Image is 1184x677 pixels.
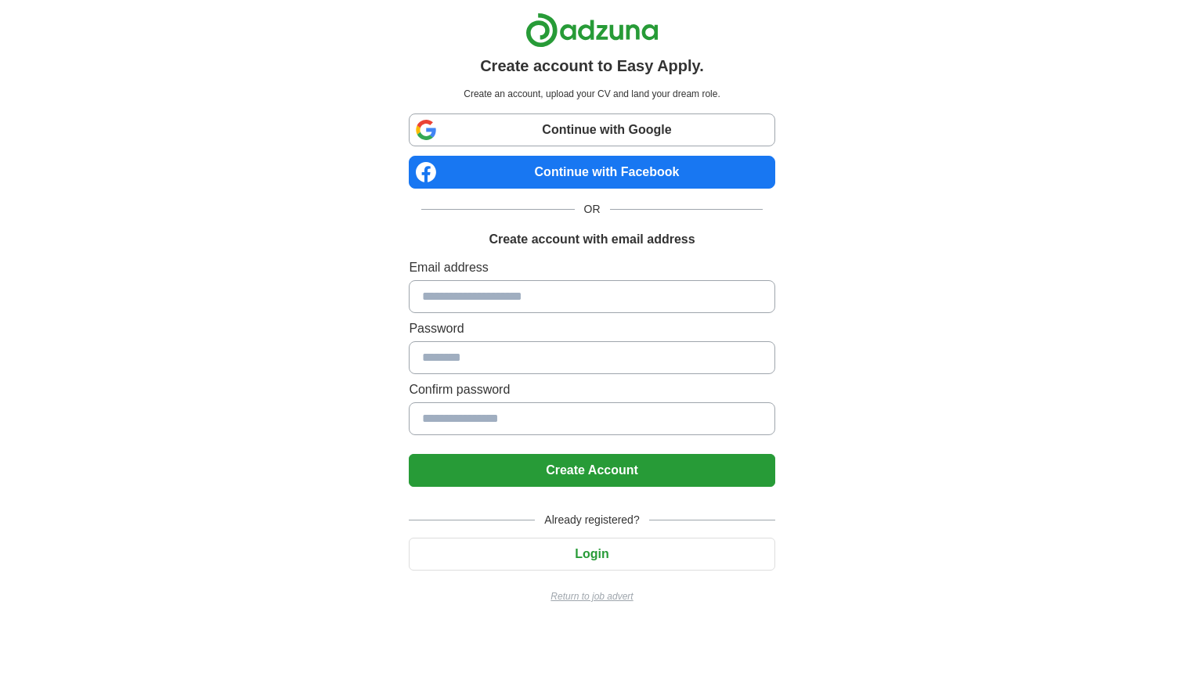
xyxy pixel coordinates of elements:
a: Continue with Facebook [409,156,774,189]
span: Already registered? [535,512,648,528]
p: Create an account, upload your CV and land your dream role. [412,87,771,101]
button: Login [409,538,774,571]
label: Password [409,319,774,338]
button: Create Account [409,454,774,487]
h1: Create account to Easy Apply. [480,54,704,77]
label: Confirm password [409,380,774,399]
span: OR [575,201,610,218]
img: Adzuna logo [525,13,659,48]
a: Continue with Google [409,113,774,146]
a: Login [409,547,774,560]
label: Email address [409,258,774,277]
h1: Create account with email address [489,230,695,249]
a: Return to job advert [409,589,774,603]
